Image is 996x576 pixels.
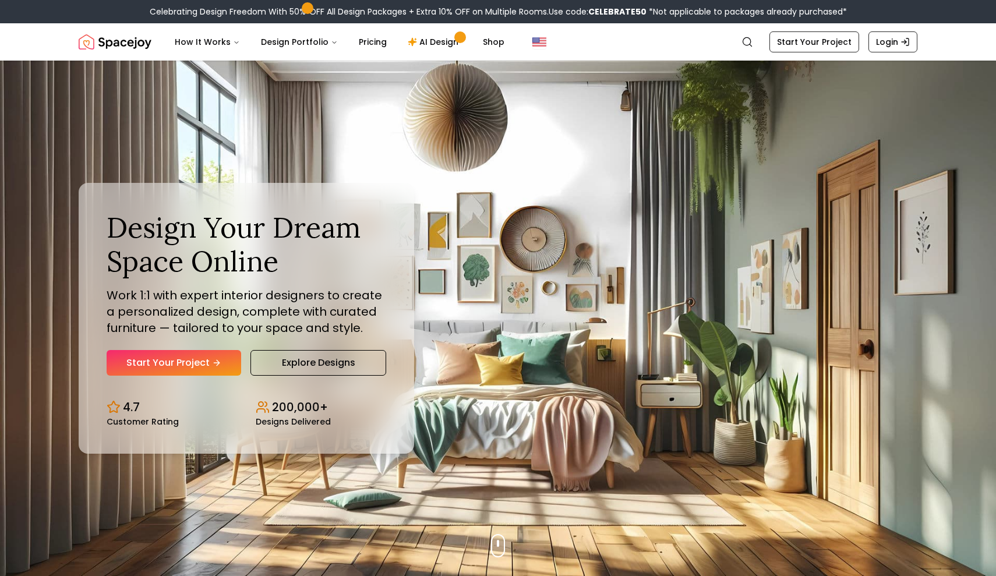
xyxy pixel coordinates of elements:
a: Start Your Project [107,350,241,376]
nav: Main [165,30,514,54]
button: Design Portfolio [252,30,347,54]
nav: Global [79,23,917,61]
small: Customer Rating [107,418,179,426]
h1: Design Your Dream Space Online [107,211,386,278]
a: Spacejoy [79,30,151,54]
a: Shop [474,30,514,54]
div: Design stats [107,390,386,426]
span: Use code: [549,6,647,17]
div: Celebrating Design Freedom With 50% OFF All Design Packages + Extra 10% OFF on Multiple Rooms. [150,6,847,17]
span: *Not applicable to packages already purchased* [647,6,847,17]
a: Login [868,31,917,52]
img: United States [532,35,546,49]
img: Spacejoy Logo [79,30,151,54]
a: Pricing [349,30,396,54]
a: Start Your Project [769,31,859,52]
small: Designs Delivered [256,418,331,426]
button: How It Works [165,30,249,54]
a: AI Design [398,30,471,54]
p: Work 1:1 with expert interior designers to create a personalized design, complete with curated fu... [107,287,386,336]
p: 4.7 [123,399,140,415]
b: CELEBRATE50 [588,6,647,17]
a: Explore Designs [250,350,386,376]
p: 200,000+ [272,399,328,415]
